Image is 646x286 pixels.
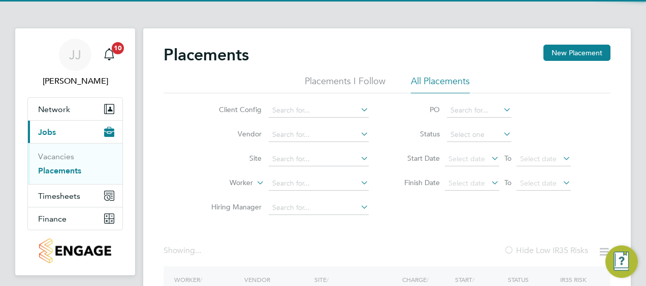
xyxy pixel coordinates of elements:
[501,152,514,165] span: To
[28,143,122,184] div: Jobs
[203,154,262,163] label: Site
[38,191,80,201] span: Timesheets
[69,48,81,61] span: JJ
[195,245,201,256] span: ...
[504,245,588,256] label: Hide Low IR35 Risks
[99,39,119,71] a: 10
[38,152,74,161] a: Vacancies
[394,178,440,187] label: Finish Date
[447,128,511,142] input: Select one
[448,154,485,163] span: Select date
[520,154,557,163] span: Select date
[38,127,56,137] span: Jobs
[447,103,511,118] input: Search for...
[269,201,369,215] input: Search for...
[38,166,81,175] a: Placements
[394,105,440,114] label: PO
[28,207,122,230] button: Finance
[203,129,262,138] label: Vendor
[448,178,485,188] span: Select date
[195,178,253,188] label: Worker
[28,121,122,143] button: Jobs
[501,176,514,189] span: To
[164,45,249,65] h2: Placements
[269,176,369,191] input: Search for...
[38,104,70,114] span: Network
[394,154,440,163] label: Start Date
[305,75,385,93] li: Placements I Follow
[269,152,369,166] input: Search for...
[15,28,135,275] nav: Main navigation
[520,178,557,188] span: Select date
[28,185,122,207] button: Timesheets
[269,128,369,142] input: Search for...
[27,39,123,87] a: JJ[PERSON_NAME]
[38,214,67,224] span: Finance
[411,75,470,93] li: All Placements
[394,129,440,138] label: Status
[39,238,111,263] img: countryside-properties-logo-retina.png
[605,245,638,278] button: Engage Resource Center
[203,105,262,114] label: Client Config
[28,98,122,120] button: Network
[164,245,203,256] div: Showing
[543,45,610,61] button: New Placement
[27,238,123,263] a: Go to home page
[27,75,123,87] span: Julie Jackson
[203,202,262,211] label: Hiring Manager
[269,103,369,118] input: Search for...
[112,42,124,54] span: 10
